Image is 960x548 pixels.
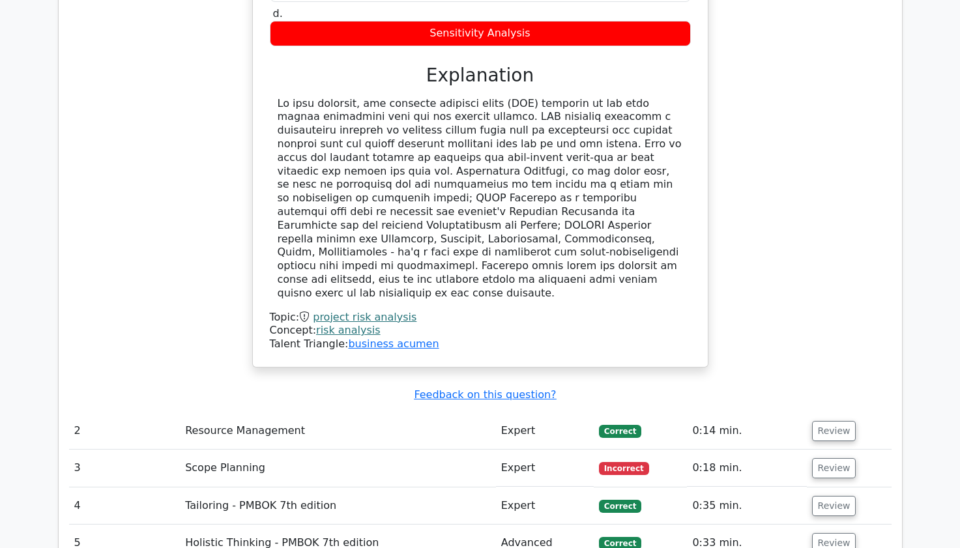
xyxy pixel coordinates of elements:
[180,412,496,450] td: Resource Management
[69,412,181,450] td: 2
[270,324,691,338] div: Concept:
[270,311,691,351] div: Talent Triangle:
[687,487,806,525] td: 0:35 min.
[180,450,496,487] td: Scope Planning
[414,388,556,401] a: Feedback on this question?
[313,311,416,323] a: project risk analysis
[348,338,439,350] a: business acumen
[69,450,181,487] td: 3
[180,487,496,525] td: Tailoring - PMBOK 7th edition
[278,65,683,87] h3: Explanation
[812,421,856,441] button: Review
[812,458,856,478] button: Review
[496,412,594,450] td: Expert
[687,412,806,450] td: 0:14 min.
[496,487,594,525] td: Expert
[496,450,594,487] td: Expert
[687,450,806,487] td: 0:18 min.
[69,487,181,525] td: 4
[599,462,649,475] span: Incorrect
[316,324,381,336] a: risk analysis
[270,21,691,46] div: Sensitivity Analysis
[273,7,283,20] span: d.
[278,97,683,300] div: Lo ipsu dolorsit, ame consecte adipisci elits (DOE) temporin ut lab etdo magnaa enimadmini veni q...
[599,500,641,513] span: Correct
[270,311,691,324] div: Topic:
[599,425,641,438] span: Correct
[812,496,856,516] button: Review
